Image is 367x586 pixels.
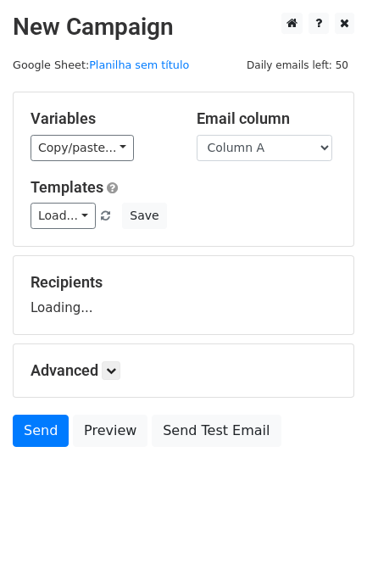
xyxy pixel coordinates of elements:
span: Daily emails left: 50 [241,56,354,75]
div: Loading... [31,273,336,317]
h5: Variables [31,109,171,128]
a: Templates [31,178,103,196]
a: Send [13,415,69,447]
h2: New Campaign [13,13,354,42]
a: Send Test Email [152,415,281,447]
h5: Advanced [31,361,336,380]
a: Planilha sem título [89,59,189,71]
h5: Recipients [31,273,336,292]
a: Preview [73,415,147,447]
h5: Email column [197,109,337,128]
a: Load... [31,203,96,229]
small: Google Sheet: [13,59,189,71]
button: Save [122,203,166,229]
a: Daily emails left: 50 [241,59,354,71]
a: Copy/paste... [31,135,134,161]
